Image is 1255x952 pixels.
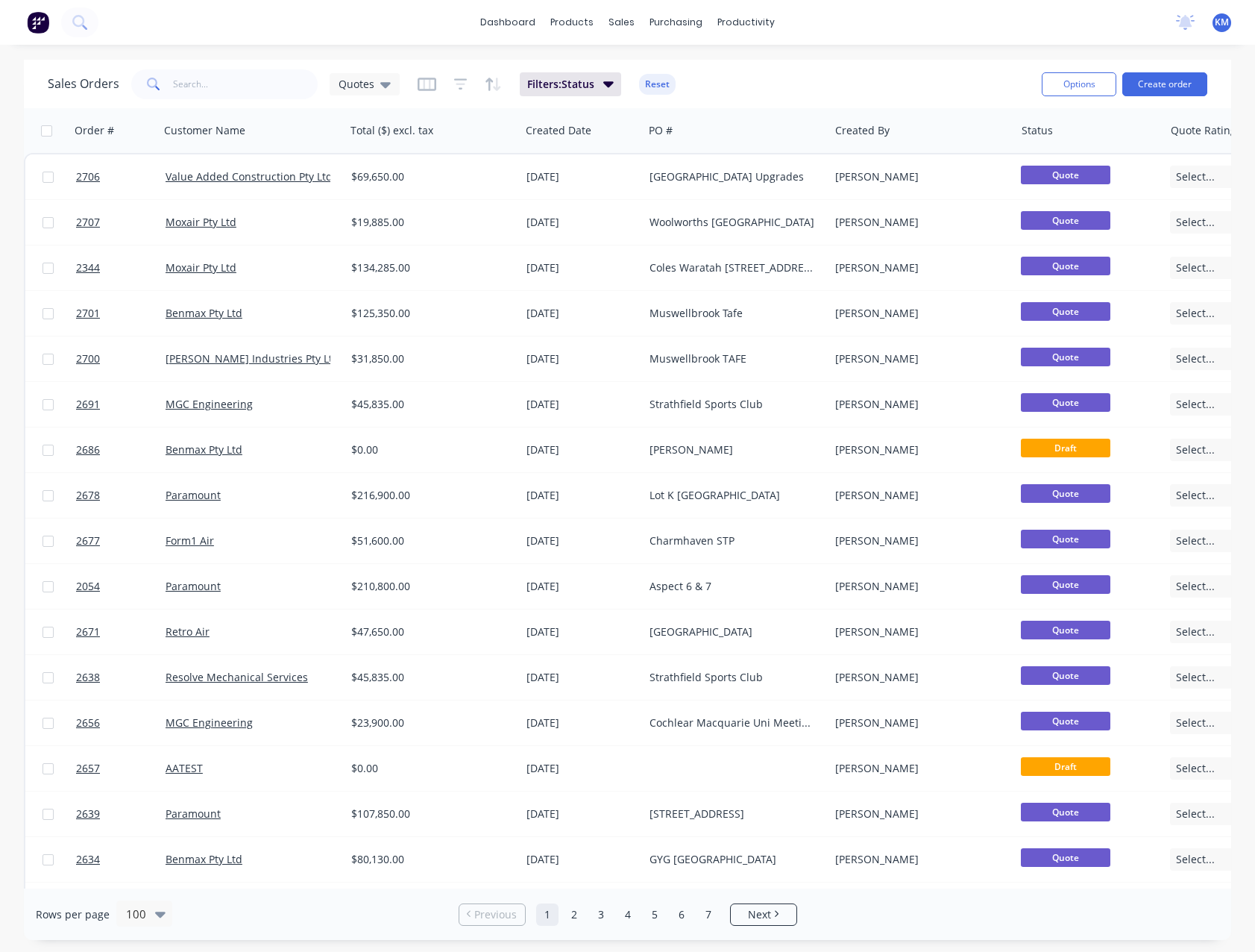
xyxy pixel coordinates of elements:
div: Order # [75,123,114,138]
div: Created Date [526,123,591,138]
div: $45,835.00 [351,670,506,685]
div: [GEOGRAPHIC_DATA] [649,624,815,639]
div: [PERSON_NAME] [835,761,1001,776]
a: Paramount [166,488,221,502]
a: 2639 [76,792,166,836]
a: 2691 [76,382,166,427]
a: MGC Engineering [166,715,253,730]
img: Factory [27,11,49,34]
div: [PERSON_NAME] [835,260,1001,275]
span: Select... [1176,306,1215,321]
a: 2701 [76,291,166,336]
span: Select... [1176,579,1215,594]
div: $0.00 [351,442,506,457]
span: Quote [1021,302,1110,321]
a: 2706 [76,154,166,199]
a: 2054 [76,564,166,609]
a: Page 3 [590,904,612,926]
span: Quote [1021,348,1110,366]
span: Select... [1176,488,1215,503]
div: [PERSON_NAME] [835,624,1001,639]
div: [DATE] [526,670,638,685]
div: Muswellbrook TAFE [649,351,815,366]
a: 2344 [76,245,166,290]
div: $47,650.00 [351,624,506,639]
div: [DATE] [526,533,638,548]
button: Filters:Status [520,72,621,96]
ul: Pagination [453,904,803,926]
div: [PERSON_NAME] [649,442,815,457]
button: Options [1042,72,1116,96]
div: [DATE] [526,761,638,776]
div: [GEOGRAPHIC_DATA] Upgrades [649,169,815,184]
div: Strathfield Sports Club [649,397,815,412]
span: Select... [1176,215,1215,230]
div: [PERSON_NAME] [835,306,1001,321]
span: 2638 [76,670,100,685]
div: [PERSON_NAME] [835,351,1001,366]
div: [PERSON_NAME] [835,579,1001,594]
div: $125,350.00 [351,306,506,321]
a: 2677 [76,519,166,563]
span: 2677 [76,533,100,548]
a: dashboard [473,11,543,34]
a: MGC Engineering [166,397,253,411]
div: [PERSON_NAME] [835,215,1001,230]
a: 2671 [76,610,166,654]
div: Strathfield Sports Club [649,670,815,685]
a: Benmax Pty Ltd [166,306,242,320]
span: Filters: Status [527,77,594,92]
div: [PERSON_NAME] [835,442,1001,457]
div: $51,600.00 [351,533,506,548]
span: 2701 [76,306,100,321]
span: 2707 [76,215,100,230]
div: [DATE] [526,397,638,412]
a: Retro Air [166,624,210,639]
span: Select... [1176,852,1215,867]
span: 2656 [76,715,100,730]
div: Status [1022,123,1053,138]
div: $210,800.00 [351,579,506,594]
span: Quote [1021,666,1110,685]
span: Draft [1021,439,1110,457]
span: Quote [1021,393,1110,412]
a: Page 4 [617,904,639,926]
span: 2678 [76,488,100,503]
span: 2657 [76,761,100,776]
a: Page 7 [697,904,720,926]
span: Select... [1176,533,1215,548]
div: [PERSON_NAME] [835,807,1001,821]
a: Value Added Construction Pty Ltd [166,169,333,184]
span: Select... [1176,351,1215,366]
a: 2656 [76,701,166,745]
button: Reset [639,74,676,95]
a: Paramount [166,579,221,593]
span: Select... [1176,260,1215,275]
div: Total ($) excl. tax [350,123,433,138]
div: Woolworths [GEOGRAPHIC_DATA] [649,215,815,230]
a: Page 6 [670,904,693,926]
a: 2657 [76,746,166,791]
div: Created By [835,123,890,138]
div: productivity [710,11,782,34]
a: Next page [731,907,796,922]
div: [PERSON_NAME] [835,670,1001,685]
a: 2637 [76,883,166,927]
span: Quote [1021,166,1110,184]
div: $80,130.00 [351,852,506,867]
div: Charmhaven STP [649,533,815,548]
div: [DATE] [526,442,638,457]
a: Paramount [166,807,221,821]
span: 2639 [76,807,100,821]
a: Page 1 is your current page [536,904,559,926]
span: 2634 [76,852,100,867]
span: 2700 [76,351,100,366]
span: Quote [1021,484,1110,503]
span: Draft [1021,757,1110,776]
div: $107,850.00 [351,807,506,821]
div: [DATE] [526,852,638,867]
div: [PERSON_NAME] [835,169,1001,184]
span: Select... [1176,715,1215,730]
div: $0.00 [351,761,506,776]
div: [DATE] [526,579,638,594]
